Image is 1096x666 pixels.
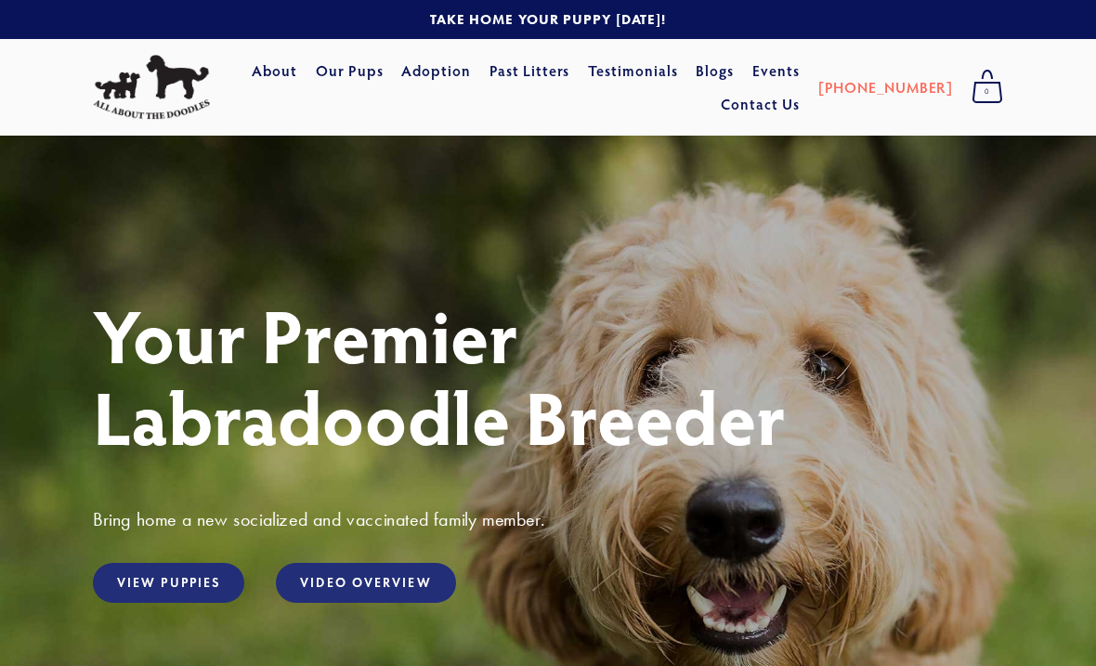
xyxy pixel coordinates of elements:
h1: Your Premier Labradoodle Breeder [93,294,1003,457]
span: 0 [972,80,1003,104]
img: All About The Doodles [93,55,210,120]
a: Adoption [401,54,471,87]
a: Contact Us [721,87,800,121]
a: Our Pups [316,54,384,87]
a: Events [752,54,800,87]
a: Video Overview [276,563,455,603]
a: Past Litters [489,60,570,80]
a: About [252,54,297,87]
a: Testimonials [588,54,678,87]
a: [PHONE_NUMBER] [818,71,953,104]
a: 0 items in cart [962,64,1012,111]
a: View Puppies [93,563,244,603]
h3: Bring home a new socialized and vaccinated family member. [93,507,1003,531]
a: Blogs [696,54,734,87]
